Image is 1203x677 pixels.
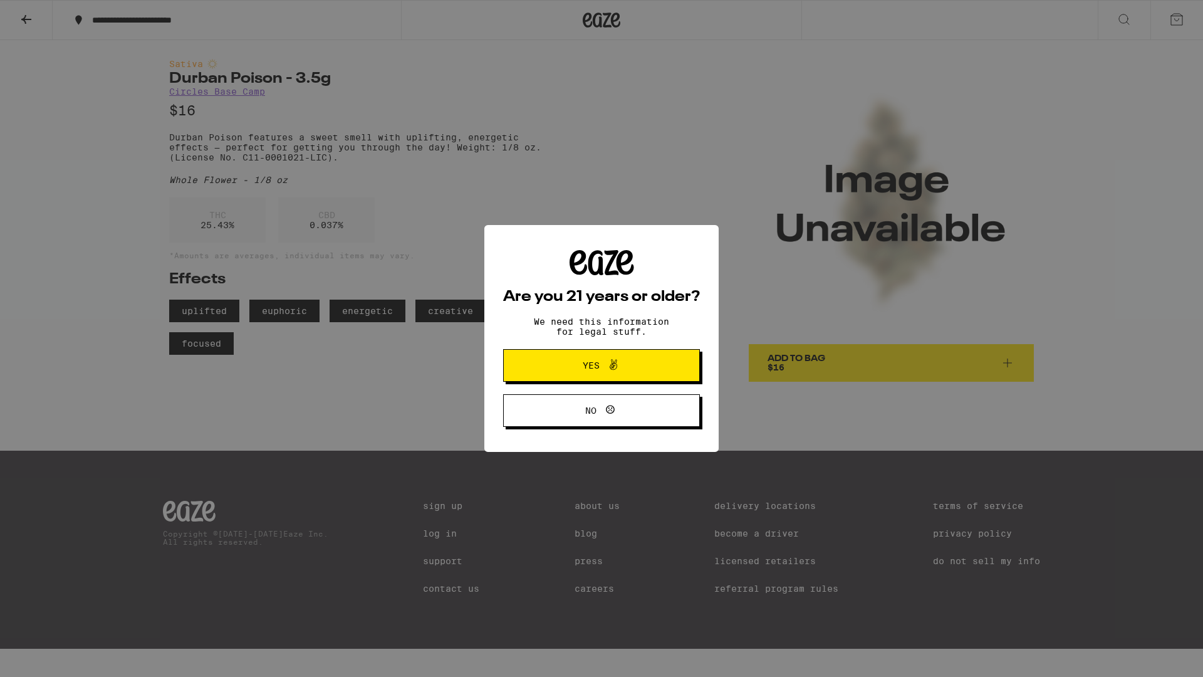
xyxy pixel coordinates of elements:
[1125,639,1190,671] iframe: Opens a widget where you can find more information
[583,361,600,370] span: Yes
[503,349,700,382] button: Yes
[523,317,680,337] p: We need this information for legal stuff.
[503,394,700,427] button: No
[503,290,700,305] h2: Are you 21 years or older?
[585,406,596,415] span: No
